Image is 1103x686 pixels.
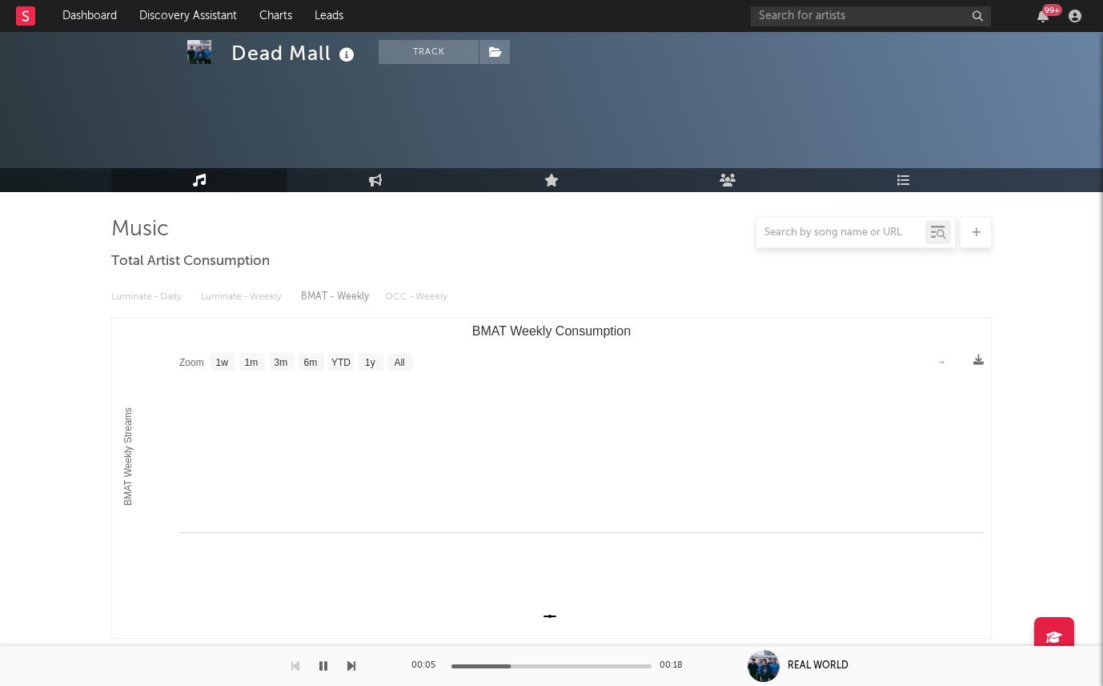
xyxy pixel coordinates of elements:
span: Total Artist Consumption [111,252,270,271]
text: BMAT Weekly Streams [122,407,134,506]
button: Track [379,40,479,64]
text: Zoom [179,357,204,368]
text: 3m [275,357,288,368]
text: → [937,356,946,367]
text: All [394,357,404,368]
input: Search by song name or URL [756,227,925,239]
text: 6m [304,357,318,368]
input: Search for artists [751,6,991,26]
div: 99 + [1042,4,1062,16]
text: BMAT Weekly Consumption [472,324,631,338]
text: 1y [365,357,375,368]
svg: BMAT Weekly Consumption [112,318,991,638]
div: 00:05 [411,656,443,676]
button: 99+ [1037,10,1049,22]
div: Dead Mall [231,40,359,66]
text: 1w [216,357,229,368]
text: 1m [245,357,259,368]
div: REAL WORLD [788,659,848,673]
div: 00:18 [660,656,692,676]
text: YTD [331,357,351,368]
